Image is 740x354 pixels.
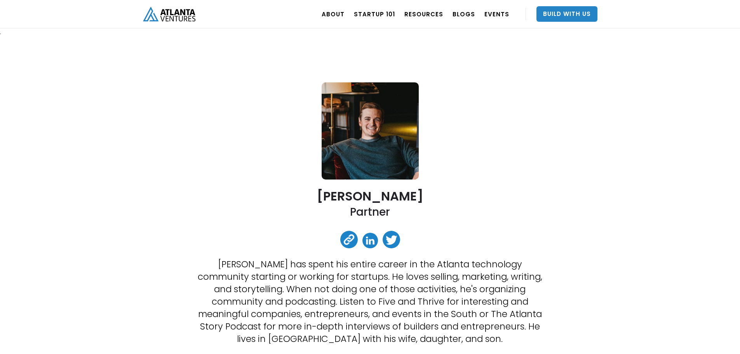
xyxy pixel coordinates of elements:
[322,3,345,25] a: ABOUT
[484,3,509,25] a: EVENTS
[197,258,543,345] p: [PERSON_NAME] has spent his entire career in the Atlanta technology community starting or working...
[404,3,443,25] a: RESOURCES
[317,189,423,203] h2: [PERSON_NAME]
[354,3,395,25] a: Startup 101
[453,3,475,25] a: BLOGS
[536,6,597,22] a: Build With Us
[350,205,390,219] h2: Partner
